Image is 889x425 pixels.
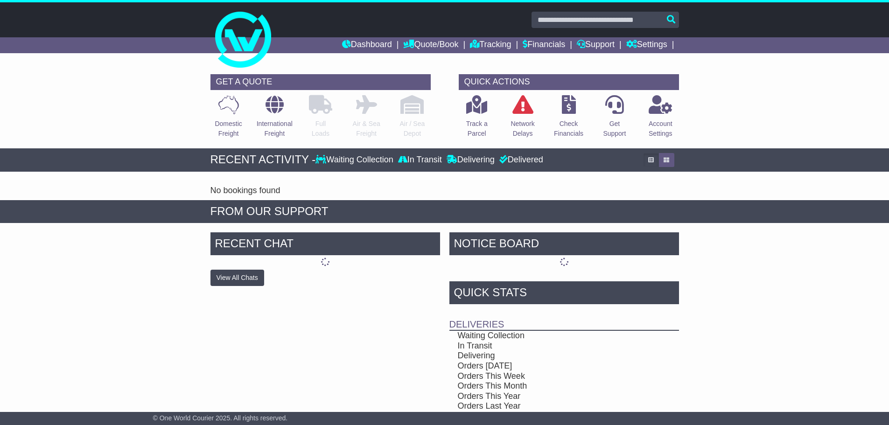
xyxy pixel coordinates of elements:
[256,95,293,144] a: InternationalFreight
[210,270,264,286] button: View All Chats
[626,37,667,53] a: Settings
[449,307,679,330] td: Deliveries
[449,281,679,307] div: Quick Stats
[466,95,488,144] a: Track aParcel
[214,95,242,144] a: DomesticFreight
[210,74,431,90] div: GET A QUOTE
[210,205,679,218] div: FROM OUR SUPPORT
[466,119,488,139] p: Track a Parcel
[400,119,425,139] p: Air / Sea Depot
[444,155,497,165] div: Delivering
[554,119,583,139] p: Check Financials
[449,381,646,391] td: Orders This Month
[210,186,679,196] div: No bookings found
[510,95,535,144] a: NetworkDelays
[257,119,293,139] p: International Freight
[342,37,392,53] a: Dashboard
[449,401,646,411] td: Orders Last Year
[449,361,646,371] td: Orders [DATE]
[353,119,380,139] p: Air & Sea Freight
[215,119,242,139] p: Domestic Freight
[396,155,444,165] div: In Transit
[315,155,395,165] div: Waiting Collection
[459,74,679,90] div: QUICK ACTIONS
[553,95,584,144] a: CheckFinancials
[648,95,673,144] a: AccountSettings
[523,37,565,53] a: Financials
[449,232,679,258] div: NOTICE BOARD
[449,391,646,402] td: Orders This Year
[602,95,626,144] a: GetSupport
[449,371,646,382] td: Orders This Week
[449,330,646,341] td: Waiting Collection
[511,119,534,139] p: Network Delays
[449,351,646,361] td: Delivering
[449,341,646,351] td: In Transit
[210,153,316,167] div: RECENT ACTIVITY -
[497,155,543,165] div: Delivered
[153,414,288,422] span: © One World Courier 2025. All rights reserved.
[603,119,626,139] p: Get Support
[309,119,332,139] p: Full Loads
[403,37,458,53] a: Quote/Book
[210,232,440,258] div: RECENT CHAT
[470,37,511,53] a: Tracking
[649,119,672,139] p: Account Settings
[577,37,615,53] a: Support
